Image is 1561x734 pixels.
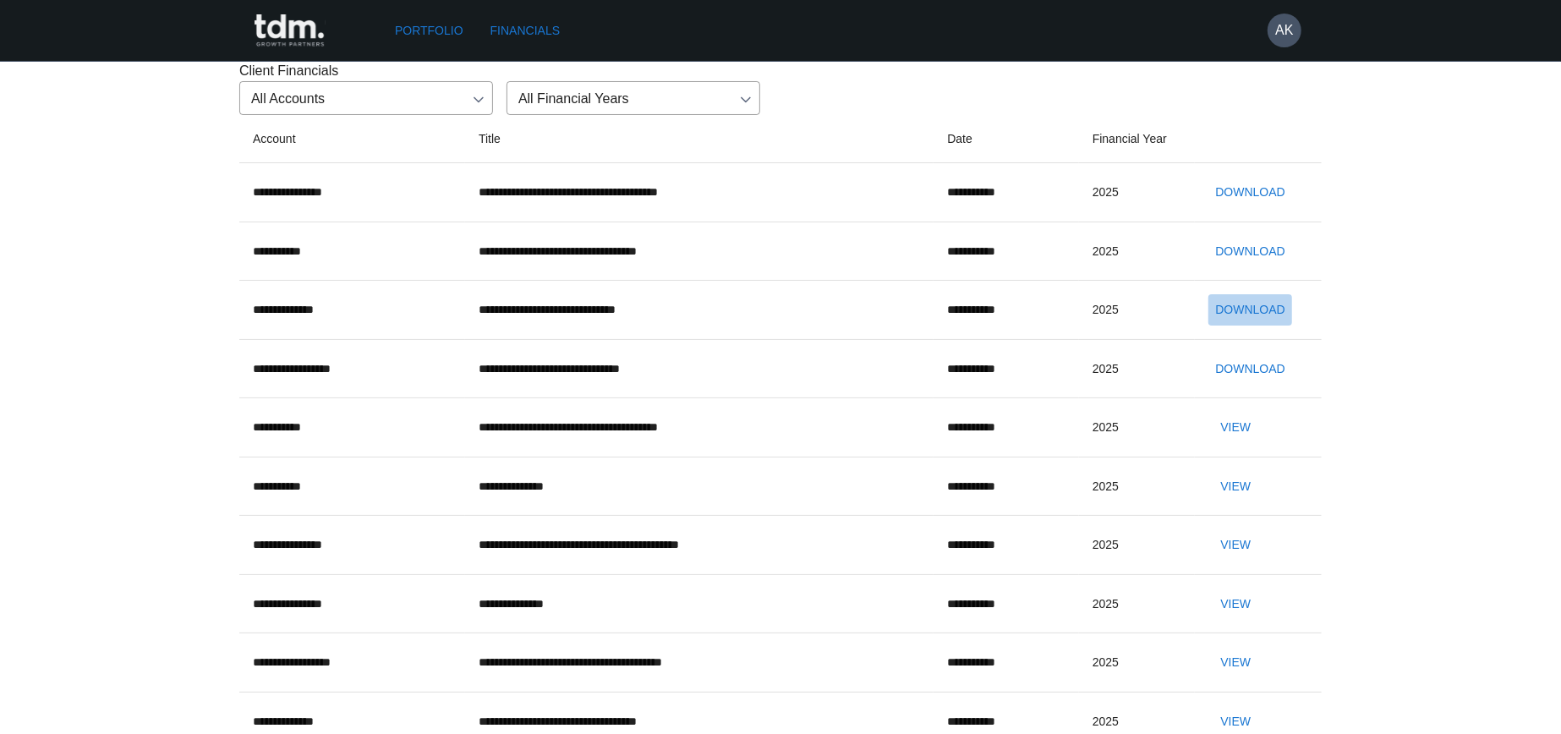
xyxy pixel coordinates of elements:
td: 2025 [1079,633,1196,693]
h6: AK [1275,20,1293,41]
th: Title [465,115,934,163]
td: 2025 [1079,574,1196,633]
td: 2025 [1079,398,1196,457]
button: Download [1208,353,1291,385]
div: All Accounts [239,81,493,115]
button: View [1208,529,1262,561]
th: Financial Year [1079,115,1196,163]
th: Account [239,115,465,163]
button: View [1208,647,1262,678]
td: 2025 [1079,163,1196,222]
button: View [1208,471,1262,502]
button: Download [1208,236,1291,267]
a: Portfolio [388,15,470,47]
a: Financials [484,15,567,47]
button: View [1208,589,1262,620]
button: Download [1208,294,1291,326]
button: AK [1268,14,1301,47]
td: 2025 [1079,339,1196,398]
td: 2025 [1079,281,1196,340]
button: View [1208,412,1262,443]
td: 2025 [1079,516,1196,575]
td: 2025 [1079,222,1196,281]
td: 2025 [1079,457,1196,516]
div: All Financial Years [507,81,760,115]
th: Date [934,115,1079,163]
p: Client Financials [239,61,1322,81]
button: Download [1208,177,1291,208]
